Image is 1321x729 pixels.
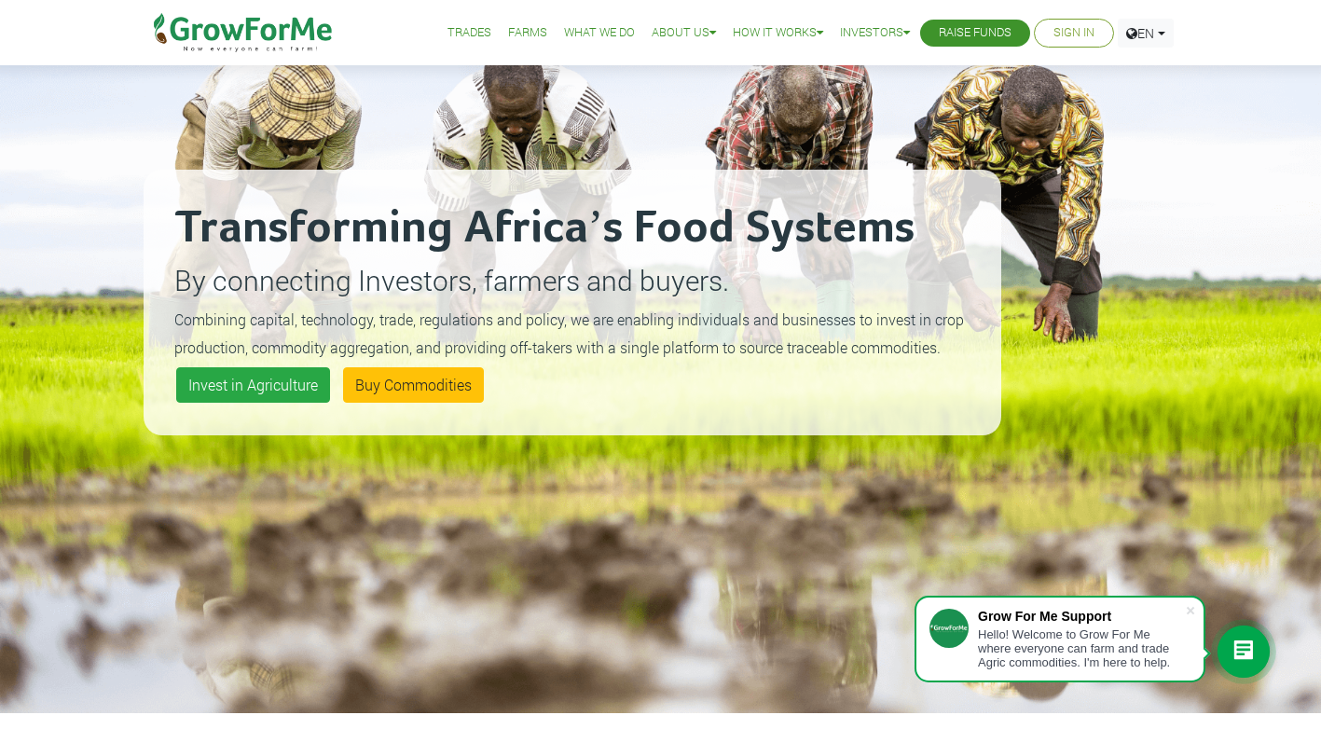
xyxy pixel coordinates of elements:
[564,23,635,43] a: What We Do
[508,23,547,43] a: Farms
[447,23,491,43] a: Trades
[174,200,970,256] h2: Transforming Africa’s Food Systems
[652,23,716,43] a: About Us
[1118,19,1174,48] a: EN
[840,23,910,43] a: Investors
[1053,23,1094,43] a: Sign In
[939,23,1011,43] a: Raise Funds
[174,259,970,301] p: By connecting Investors, farmers and buyers.
[176,367,330,403] a: Invest in Agriculture
[343,367,484,403] a: Buy Commodities
[733,23,823,43] a: How it Works
[978,609,1185,624] div: Grow For Me Support
[978,627,1185,669] div: Hello! Welcome to Grow For Me where everyone can farm and trade Agric commodities. I'm here to help.
[174,309,964,357] small: Combining capital, technology, trade, regulations and policy, we are enabling individuals and bus...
